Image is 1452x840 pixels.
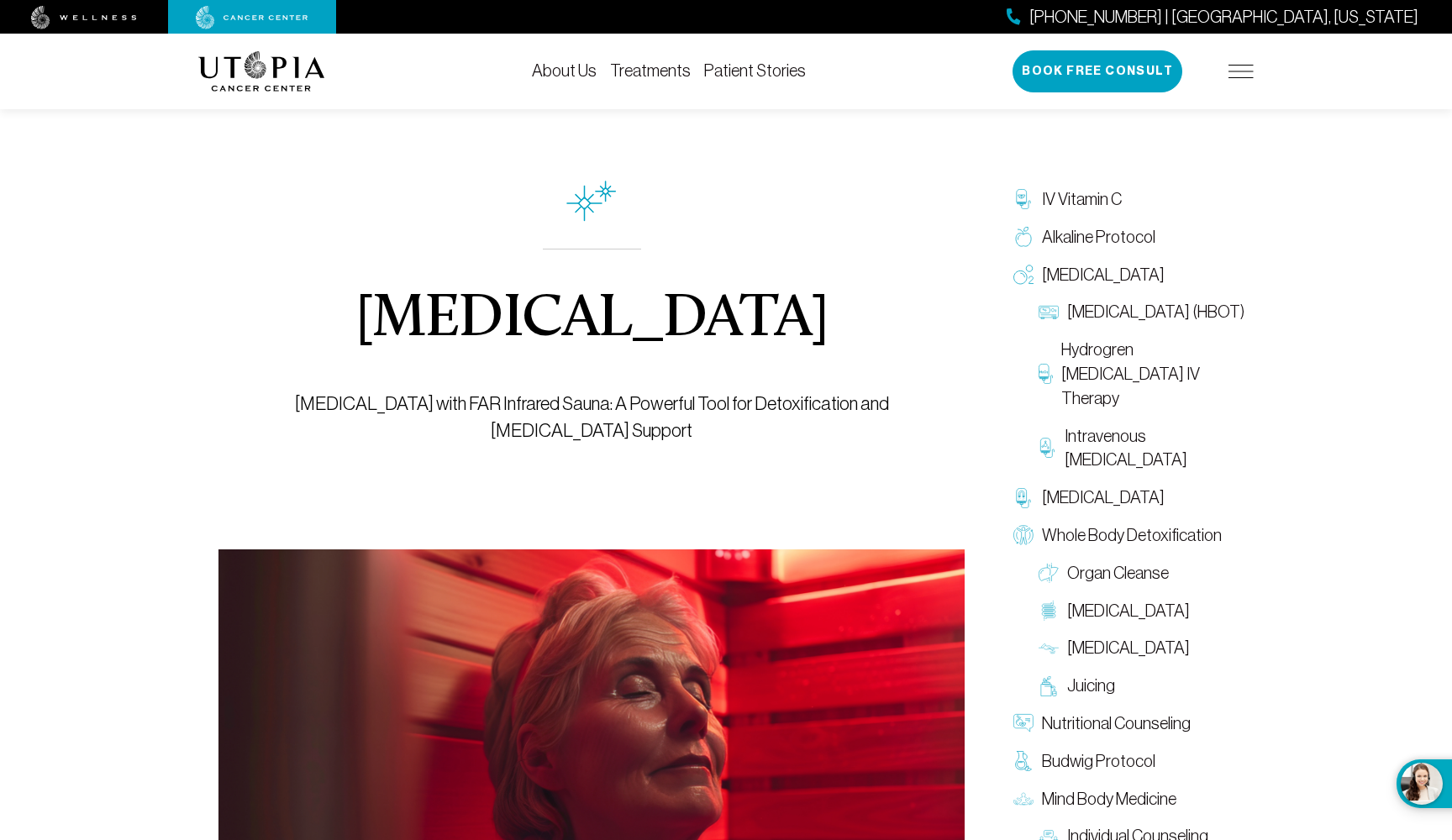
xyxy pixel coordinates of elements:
[1005,743,1254,780] a: Budwig Protocol
[1065,424,1245,473] span: Intravenous [MEDICAL_DATA]
[532,61,597,80] a: About Us
[1030,554,1254,592] a: Organ Cleanse
[1039,638,1059,659] img: Lymphatic Massage
[1030,592,1254,630] a: [MEDICAL_DATA]
[1042,787,1176,811] span: Mind Body Medicine
[31,6,137,29] img: wellness
[1030,331,1254,417] a: Hydrogren [MEDICAL_DATA] IV Therapy
[257,391,927,444] p: [MEDICAL_DATA] with FAR Infrared Sauna: A Powerful Tool for Detoxification and [MEDICAL_DATA] Sup...
[1029,5,1418,29] span: [PHONE_NUMBER] | [GEOGRAPHIC_DATA], [US_STATE]
[1030,417,1254,480] a: Intravenous [MEDICAL_DATA]
[1042,711,1191,736] span: Nutritional Counseling
[704,61,806,80] a: Patient Stories
[1067,636,1190,660] span: [MEDICAL_DATA]
[355,290,829,350] h1: [MEDICAL_DATA]
[1039,438,1056,458] img: Intravenous Ozone Therapy
[1013,189,1034,209] img: IV Vitamin C
[1228,65,1254,78] img: icon-hamburger
[1039,601,1059,621] img: Colon Therapy
[1013,265,1034,285] img: Oxygen Therapy
[196,6,308,29] img: cancer center
[1005,256,1254,294] a: [MEDICAL_DATA]
[1013,789,1034,809] img: Mind Body Medicine
[1039,364,1053,384] img: Hydrogren Peroxide IV Therapy
[1061,338,1245,410] span: Hydrogren [MEDICAL_DATA] IV Therapy
[1042,225,1155,249] span: Alkaline Protocol
[1042,263,1165,287] span: [MEDICAL_DATA]
[1042,749,1155,774] span: Budwig Protocol
[1067,674,1115,698] span: Juicing
[1005,517,1254,554] a: Whole Body Detoxification
[1039,563,1059,583] img: Organ Cleanse
[1005,479,1254,517] a: [MEDICAL_DATA]
[1030,667,1254,705] a: Juicing
[1005,218,1254,256] a: Alkaline Protocol
[1042,486,1165,510] span: [MEDICAL_DATA]
[1013,227,1034,247] img: Alkaline Protocol
[1067,561,1169,585] span: Organ Cleanse
[1013,50,1182,92] button: Book Free Consult
[1039,302,1059,323] img: Hyperbaric Oxygen Therapy (HBOT)
[1042,187,1122,212] span: IV Vitamin C
[1007,5,1418,29] a: [PHONE_NUMBER] | [GEOGRAPHIC_DATA], [US_STATE]
[1030,293,1254,331] a: [MEDICAL_DATA] (HBOT)
[1005,780,1254,818] a: Mind Body Medicine
[1013,525,1034,545] img: Whole Body Detoxification
[1013,488,1034,508] img: Chelation Therapy
[1039,676,1059,696] img: Juicing
[610,61,691,80] a: Treatments
[1067,599,1190,623] span: [MEDICAL_DATA]
[1042,523,1222,548] span: Whole Body Detoxification
[198,51,325,92] img: logo
[1067,300,1244,324] span: [MEDICAL_DATA] (HBOT)
[1013,751,1034,771] img: Budwig Protocol
[1005,181,1254,218] a: IV Vitamin C
[1013,713,1034,733] img: Nutritional Counseling
[1005,705,1254,743] a: Nutritional Counseling
[1030,629,1254,667] a: [MEDICAL_DATA]
[566,181,617,222] img: icon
